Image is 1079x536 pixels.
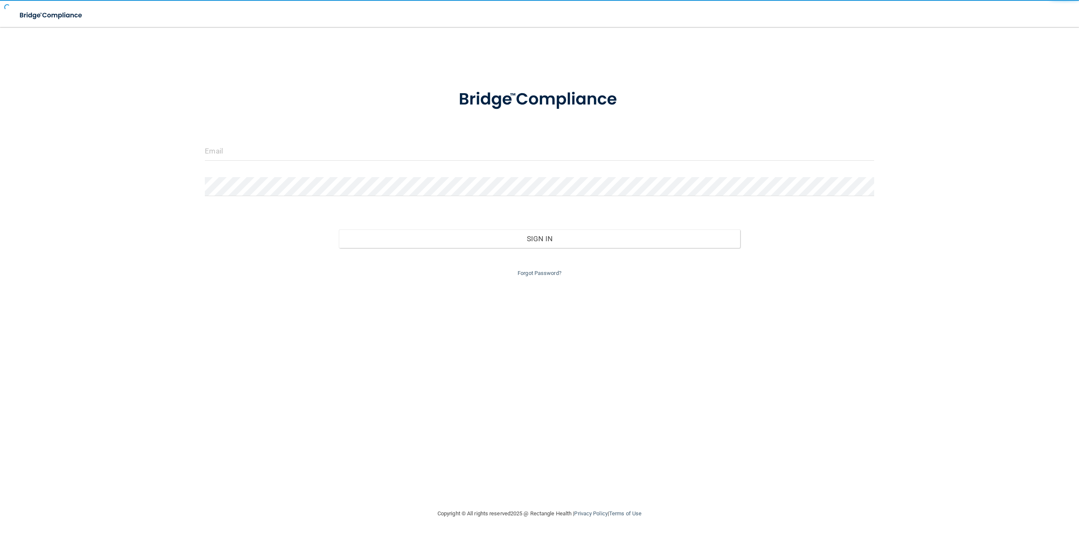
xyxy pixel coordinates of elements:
[339,229,740,248] button: Sign In
[441,78,638,121] img: bridge_compliance_login_screen.278c3ca4.svg
[205,142,874,161] input: Email
[609,510,641,517] a: Terms of Use
[933,476,1069,510] iframe: Drift Widget Chat Controller
[518,270,561,276] a: Forgot Password?
[13,7,90,24] img: bridge_compliance_login_screen.278c3ca4.svg
[386,500,693,527] div: Copyright © All rights reserved 2025 @ Rectangle Health | |
[574,510,607,517] a: Privacy Policy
